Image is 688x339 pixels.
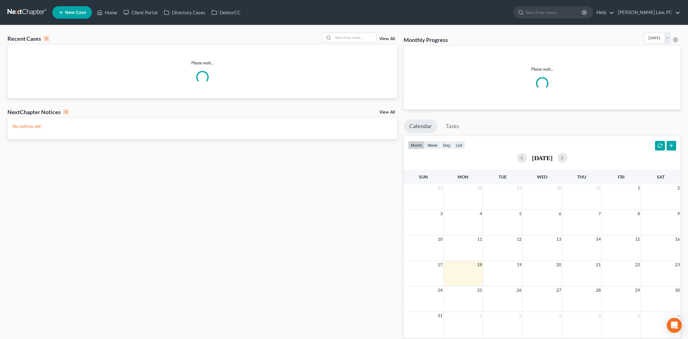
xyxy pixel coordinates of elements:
span: 25 [477,286,483,294]
a: Calendar [404,119,437,133]
span: Fri [618,174,624,179]
span: Wed [537,174,547,179]
span: 27 [437,184,443,192]
button: week [425,141,440,149]
span: 5 [637,312,641,319]
span: 15 [634,235,641,243]
span: Sat [657,174,665,179]
p: Please wait... [409,66,676,72]
span: 8 [637,210,641,217]
span: Sun [419,174,428,179]
span: 27 [556,286,562,294]
span: 9 [677,210,681,217]
span: 3 [439,210,443,217]
span: 13 [556,235,562,243]
a: [PERSON_NAME] Law, PC [615,7,680,18]
span: 24 [437,286,443,294]
span: 23 [674,261,681,268]
input: Search by name... [333,33,377,42]
span: 6 [558,210,562,217]
span: 6 [677,312,681,319]
span: 5 [519,210,522,217]
span: 19 [516,261,522,268]
p: Please wait... [7,60,397,66]
span: 12 [516,235,522,243]
span: Tue [499,174,507,179]
button: day [440,141,453,149]
span: 2 [519,312,522,319]
a: Directory Cases [161,7,208,18]
span: 28 [595,286,601,294]
span: 10 [437,235,443,243]
span: 3 [558,312,562,319]
span: Mon [458,174,468,179]
span: 30 [556,184,562,192]
a: DebtorCC [208,7,244,18]
span: 21 [595,261,601,268]
span: 14 [595,235,601,243]
span: 4 [479,210,483,217]
span: 20 [556,261,562,268]
span: 17 [437,261,443,268]
span: 16 [674,235,681,243]
a: View All [379,37,395,41]
span: 29 [634,286,641,294]
h3: Monthly Progress [404,36,448,44]
span: 31 [437,312,443,319]
input: Search by name... [526,7,583,18]
div: Recent Cases [7,35,49,42]
span: 18 [477,261,483,268]
div: Open Intercom Messenger [667,318,682,333]
span: 28 [477,184,483,192]
a: Home [94,7,120,18]
span: 29 [516,184,522,192]
span: Thu [577,174,586,179]
span: 11 [477,235,483,243]
span: 31 [595,184,601,192]
a: View All [379,110,395,114]
span: 2 [677,184,681,192]
a: Client Portal [120,7,161,18]
a: Help [593,7,614,18]
span: 4 [598,312,601,319]
div: NextChapter Notices [7,108,69,116]
button: list [453,141,465,149]
span: New Case [65,10,86,15]
div: 0 [63,109,69,115]
span: 1 [479,312,483,319]
h2: [DATE] [532,155,553,161]
span: 26 [516,286,522,294]
span: 7 [598,210,601,217]
span: 1 [637,184,641,192]
button: month [408,141,425,149]
div: 0 [44,36,49,41]
span: 22 [634,261,641,268]
span: 30 [674,286,681,294]
p: No notices yet! [12,123,392,129]
a: Tasks [440,119,465,133]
